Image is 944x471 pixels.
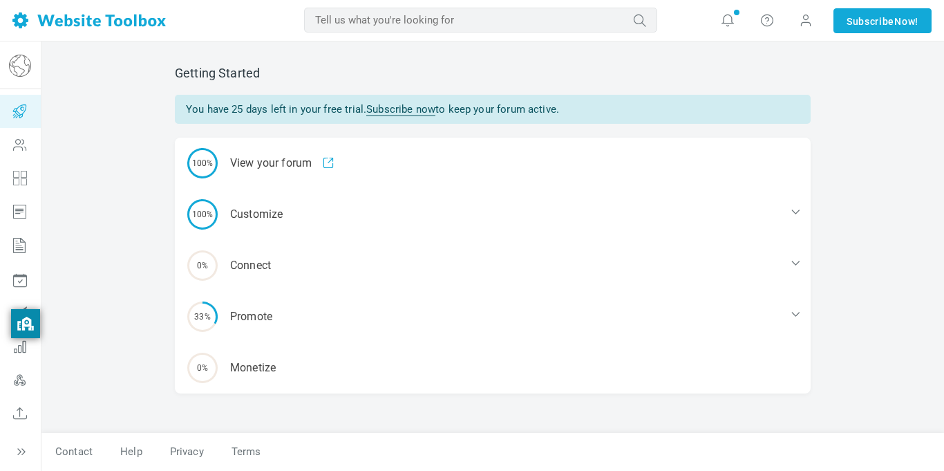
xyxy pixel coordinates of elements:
[187,148,218,178] span: 100%
[175,138,811,189] a: 100% View your forum
[175,66,811,81] h2: Getting Started
[366,103,435,116] a: Subscribe now
[833,8,932,33] a: SubscribeNow!
[175,342,811,394] a: 0% Monetize
[41,440,106,464] a: Contact
[175,138,811,189] div: View your forum
[175,189,811,240] div: Customize
[187,250,218,281] span: 0%
[894,14,918,29] span: Now!
[9,55,31,77] img: globe-icon.png
[175,291,811,342] div: Promote
[106,440,156,464] a: Help
[304,8,657,33] input: Tell us what you're looking for
[218,440,275,464] a: Terms
[11,309,40,338] button: privacy banner
[187,302,218,332] span: 33%
[175,240,811,291] div: Connect
[175,95,811,124] div: You have 25 days left in your free trial. to keep your forum active.
[187,353,218,383] span: 0%
[175,342,811,394] div: Monetize
[156,440,218,464] a: Privacy
[187,199,218,230] span: 100%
